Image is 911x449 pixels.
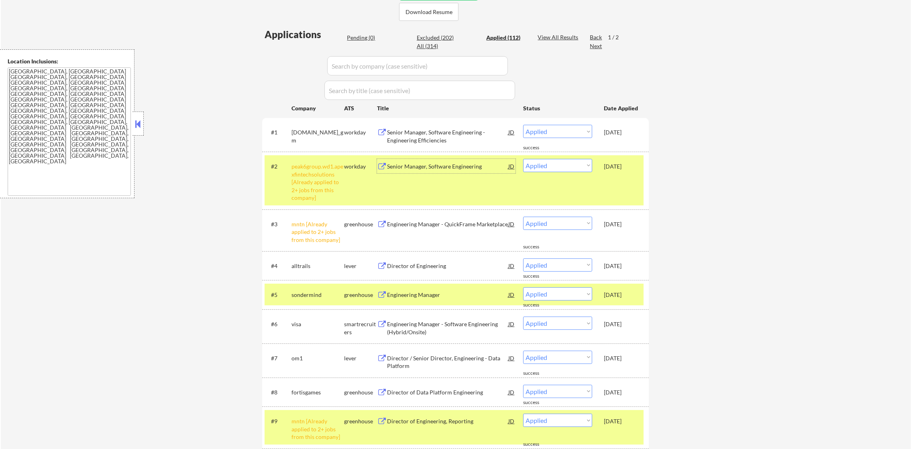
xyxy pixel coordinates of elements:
div: Pending (0) [347,34,387,42]
div: Senior Manager, Software Engineering - Engineering Efficiencies [387,128,508,144]
div: Director of Engineering [387,262,508,270]
div: sondermind [291,291,344,299]
div: JD [507,159,516,173]
div: Excluded (202) [417,34,457,42]
div: [DOMAIN_NAME]_gm [291,128,344,144]
div: Back [590,33,603,41]
button: Download Resume [399,3,459,21]
div: mntn [Already applied to 2+ jobs from this company] [291,417,344,441]
div: ATS [344,104,377,112]
div: #6 [271,320,285,328]
div: Location Inclusions: [8,57,131,65]
div: peak6group.wd1.apexfintechsolutions [Already applied to 2+ jobs from this company] [291,163,344,202]
div: om1 [291,354,344,362]
div: [DATE] [604,417,639,425]
div: #1 [271,128,285,136]
div: Engineering Manager - QuickFrame Marketplace [387,220,508,228]
div: [DATE] [604,354,639,362]
div: Company [291,104,344,112]
div: #7 [271,354,285,362]
div: success [523,302,555,309]
div: JD [507,217,516,231]
div: JD [507,317,516,331]
div: Director of Engineering, Reporting [387,417,508,425]
div: #9 [271,417,285,425]
div: visa [291,320,344,328]
div: success [523,399,555,406]
div: [DATE] [604,388,639,396]
div: JD [507,414,516,428]
div: [DATE] [604,220,639,228]
div: #8 [271,388,285,396]
div: success [523,370,555,377]
div: 1 / 2 [608,33,626,41]
div: success [523,244,555,250]
div: Date Applied [604,104,639,112]
div: alltrails [291,262,344,270]
div: Director / Senior Director, Engineering - Data Platform [387,354,508,370]
div: success [523,273,555,280]
div: Applications [265,30,344,39]
div: greenhouse [344,417,377,425]
div: Applied (112) [486,34,526,42]
div: JD [507,258,516,273]
div: lever [344,262,377,270]
div: greenhouse [344,388,377,396]
div: [DATE] [604,163,639,171]
div: Director of Data Platform Engineering [387,388,508,396]
div: Engineering Manager [387,291,508,299]
div: #2 [271,163,285,171]
div: fortisgames [291,388,344,396]
div: workday [344,163,377,171]
div: #5 [271,291,285,299]
div: Next [590,42,603,50]
div: [DATE] [604,128,639,136]
div: All (314) [417,42,457,50]
div: #4 [271,262,285,270]
div: [DATE] [604,291,639,299]
div: View All Results [538,33,581,41]
div: JD [507,287,516,302]
div: success [523,441,555,448]
input: Search by company (case sensitive) [327,56,508,75]
div: greenhouse [344,220,377,228]
div: lever [344,354,377,362]
div: greenhouse [344,291,377,299]
div: JD [507,125,516,139]
div: Engineering Manager - Software Engineering (Hybrid/Onsite) [387,320,508,336]
div: workday [344,128,377,136]
div: JD [507,351,516,365]
div: Status [523,101,592,115]
div: success [523,144,555,151]
div: [DATE] [604,262,639,270]
div: [DATE] [604,320,639,328]
div: JD [507,385,516,399]
input: Search by title (case sensitive) [324,81,515,100]
div: Senior Manager, Software Engineering [387,163,508,171]
div: smartrecruiters [344,320,377,336]
div: mntn [Already applied to 2+ jobs from this company] [291,220,344,244]
div: Title [377,104,516,112]
div: #3 [271,220,285,228]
